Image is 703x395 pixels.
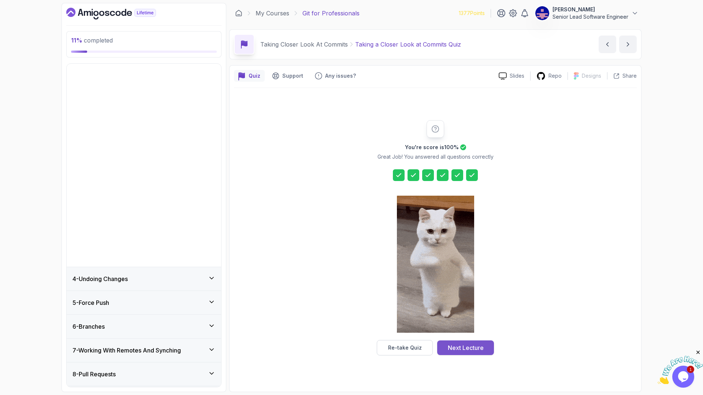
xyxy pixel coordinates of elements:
[531,71,568,81] a: Repo
[72,274,128,283] h3: 4 - Undoing Changes
[67,339,221,362] button: 7-Working With Remotes And Synching
[397,196,474,333] img: cool-cat
[622,72,637,80] p: Share
[553,6,628,13] p: [PERSON_NAME]
[582,72,601,80] p: Designs
[234,70,265,82] button: quiz button
[459,10,485,17] p: 1377 Points
[493,72,530,80] a: Slides
[302,9,360,18] p: Git for Professionals
[268,70,308,82] button: Support button
[67,362,221,386] button: 8-Pull Requests
[67,315,221,338] button: 6-Branches
[256,9,289,18] a: My Courses
[437,340,494,355] button: Next Lecture
[355,40,461,49] p: Taking a Closer Look at Commits Quiz
[325,72,356,80] p: Any issues?
[72,322,105,331] h3: 6 - Branches
[377,340,433,355] button: Re-take Quiz
[310,70,360,82] button: Feedback button
[260,40,348,49] p: Taking Closer Look At Commits
[72,370,116,379] h3: 8 - Pull Requests
[71,37,113,44] span: completed
[619,36,637,53] button: next content
[535,6,549,20] img: user profile image
[553,13,628,21] p: Senior Lead Software Engineer
[72,346,181,355] h3: 7 - Working With Remotes And Synching
[377,153,494,160] p: Great Job! You answered all questions correctly
[282,72,303,80] p: Support
[607,72,637,80] button: Share
[548,72,562,80] p: Repo
[235,10,242,17] a: Dashboard
[388,344,422,351] div: Re-take Quiz
[658,349,703,384] iframe: chat widget
[535,6,639,21] button: user profile image[PERSON_NAME]Senior Lead Software Engineer
[405,144,459,151] h2: You're score is 100 %
[67,291,221,314] button: 5-Force Push
[66,8,173,19] a: Dashboard
[510,72,524,80] p: Slides
[448,343,484,352] div: Next Lecture
[72,298,109,307] h3: 5 - Force Push
[249,72,260,80] p: Quiz
[71,37,82,44] span: 11 %
[599,36,616,53] button: previous content
[67,267,221,291] button: 4-Undoing Changes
